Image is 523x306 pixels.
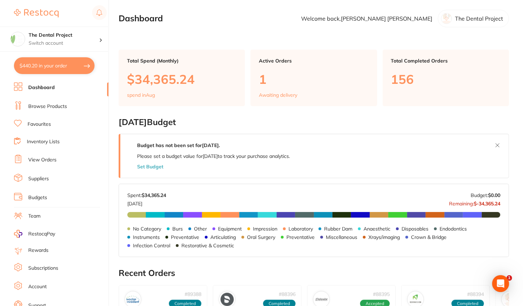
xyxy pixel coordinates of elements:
[467,291,484,297] p: # 88394
[137,153,290,159] p: Please set a budget value for [DATE] to track your purchase analytics.
[29,40,99,47] p: Switch account
[14,57,95,74] button: $440.20 in your order
[28,84,55,91] a: Dashboard
[119,268,509,278] h2: Recent Orders
[133,243,170,248] p: Infection Control
[474,201,500,207] strong: $-34,365.24
[14,230,55,238] a: RestocqPay
[301,15,432,22] p: Welcome back, [PERSON_NAME] [PERSON_NAME]
[440,226,467,232] p: Endodontics
[28,213,40,220] a: Team
[28,283,47,290] a: Account
[28,194,47,201] a: Budgets
[28,247,48,254] a: Rewards
[28,265,58,272] a: Subscriptions
[119,14,163,23] h2: Dashboard
[286,234,315,240] p: Preventative
[137,164,163,169] button: Set Budget
[315,293,328,306] img: Independent Dental
[127,58,237,64] p: Total Spend (Monthly)
[27,138,60,145] a: Inventory Lists
[492,275,509,292] div: Open Intercom Messenger
[218,226,242,232] p: Equipment
[127,92,155,98] p: spend in Aug
[259,72,368,86] p: 1
[29,32,99,39] h4: The Dental Project
[119,117,509,127] h2: [DATE] Budget
[503,293,516,306] img: Medi-dent
[449,198,500,206] p: Remaining:
[172,226,183,232] p: Burs
[383,50,509,106] a: Total Completed Orders156
[127,198,166,206] p: [DATE]
[279,291,296,297] p: # 88396
[28,231,55,238] span: RestocqPay
[133,234,160,240] p: Instruments
[221,293,234,306] img: Dentsply Sirona
[126,293,140,306] img: Ivoclar Vivadent
[11,32,25,46] img: The Dental Project
[14,9,59,17] img: Restocq Logo
[127,72,237,86] p: $34,365.24
[210,234,236,240] p: Articulating
[324,226,352,232] p: Rubber Dam
[455,15,503,22] p: The Dental Project
[391,72,501,86] p: 156
[247,234,275,240] p: Oral Surgery
[368,234,400,240] p: Xrays/imaging
[171,234,199,240] p: Preventative
[14,230,22,238] img: RestocqPay
[133,226,161,232] p: No Category
[289,226,313,232] p: Laboratory
[28,103,67,110] a: Browse Products
[28,121,51,128] a: Favourites
[181,243,234,248] p: Restorative & Cosmetic
[253,226,277,232] p: Impression
[507,275,512,281] span: 1
[119,50,245,106] a: Total Spend (Monthly)$34,365.24spend inAug
[28,156,57,163] a: View Orders
[185,291,201,297] p: # 89388
[391,58,501,64] p: Total Completed Orders
[402,226,428,232] p: Disposables
[251,50,377,106] a: Active Orders1Awaiting delivery
[364,226,390,232] p: Anaesthetic
[14,5,59,21] a: Restocq Logo
[411,234,447,240] p: Crown & Bridge
[326,234,357,240] p: Miscellaneous
[259,58,368,64] p: Active Orders
[471,192,500,198] p: Budget:
[194,226,207,232] p: Other
[142,192,166,198] strong: $34,365.24
[409,293,422,306] img: Dentavision
[259,92,297,98] p: Awaiting delivery
[127,192,166,198] p: Spent:
[373,291,390,297] p: # 88395
[488,192,500,198] strong: $0.00
[137,142,220,148] strong: Budget has not been set for [DATE] .
[28,175,49,182] a: Suppliers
